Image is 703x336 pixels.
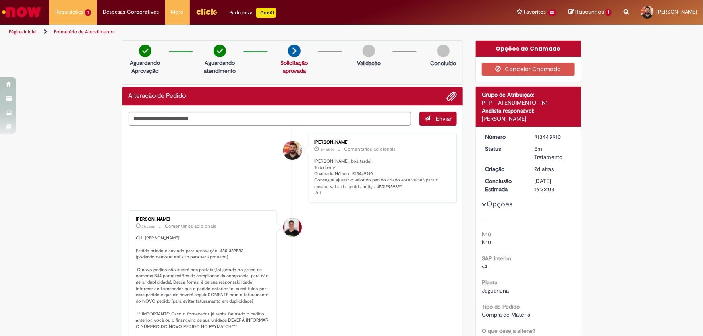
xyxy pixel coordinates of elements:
div: Em Tratamento [535,145,572,161]
b: Planta [482,279,497,286]
a: Solicitação aprovada [280,59,308,74]
small: Comentários adicionais [165,223,217,230]
div: Renato Luiz Teixeira [283,141,302,160]
img: click_logo_yellow_360x200.png [196,6,218,18]
time: 26/08/2025 17:20:15 [535,165,554,173]
img: ServiceNow [1,4,42,20]
img: check-circle-green.png [214,45,226,57]
div: Grupo de Atribuição: [482,91,575,99]
a: Rascunhos [568,8,612,16]
p: Aguardando Aprovação [126,59,165,75]
h2: Alteração de Pedido Histórico de tíquete [129,93,186,100]
div: Padroniza [230,8,276,18]
span: [PERSON_NAME] [656,8,697,15]
dt: Criação [479,165,529,173]
span: Rascunhos [575,8,604,16]
div: [PERSON_NAME] [136,217,270,222]
p: Validação [357,59,381,67]
div: [PERSON_NAME] [314,140,448,145]
p: +GenAi [256,8,276,18]
img: check-circle-green.png [139,45,151,57]
span: 1 [85,9,91,16]
div: Matheus Henrique Drudi [283,218,302,237]
span: 2d atrás [535,165,554,173]
button: Enviar [419,112,457,126]
img: img-circle-grey.png [363,45,375,57]
b: O que deseja alterar? [482,327,535,334]
span: Despesas Corporativas [103,8,159,16]
span: Enviar [436,115,452,122]
div: [PERSON_NAME] [482,115,575,123]
span: Requisições [55,8,83,16]
textarea: Digite sua mensagem aqui... [129,112,411,126]
div: R13449910 [535,133,572,141]
span: Favoritos [524,8,546,16]
span: 1 [606,9,612,16]
p: [PERSON_NAME], boa tarde! Tudo bem? Chamado Número R13449910 Consegue ajustar o valor do pedido c... [314,158,448,196]
small: Comentários adicionais [344,146,396,153]
span: s4 [482,263,487,270]
img: arrow-next.png [288,45,301,57]
span: N10 [482,239,491,246]
span: Compra de Material [482,311,531,318]
div: 26/08/2025 17:20:15 [535,165,572,173]
b: SAP Interim [482,255,511,262]
dt: Número [479,133,529,141]
ul: Trilhas de página [6,25,462,39]
button: Adicionar anexos [446,91,457,101]
div: [DATE] 16:32:03 [535,177,572,193]
span: Jaguariúna [482,287,509,294]
img: img-circle-grey.png [437,45,450,57]
p: Concluído [430,59,456,67]
div: PTP - ATENDIMENTO - N1 [482,99,575,107]
div: Opções do Chamado [476,41,581,57]
dt: Conclusão Estimada [479,177,529,193]
b: N10 [482,231,491,238]
span: 25 [548,9,557,16]
time: 28/08/2025 13:16:17 [320,147,334,152]
span: 3h atrás [142,224,155,229]
a: Formulário de Atendimento [54,29,114,35]
a: Página inicial [9,29,37,35]
span: 3m atrás [320,147,334,152]
b: Tipo de Pedido [482,303,520,310]
p: Aguardando atendimento [200,59,239,75]
span: More [171,8,184,16]
div: Analista responsável: [482,107,575,115]
dt: Status [479,145,529,153]
button: Cancelar Chamado [482,63,575,76]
